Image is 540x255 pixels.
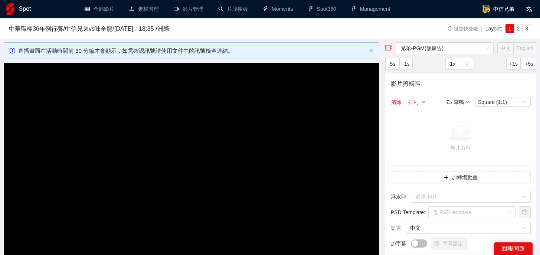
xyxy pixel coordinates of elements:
span: 1x [450,58,469,69]
span: folder-open [447,99,452,105]
span: down [422,100,425,105]
img: logo [6,3,14,15]
span: English [516,45,533,51]
span: video-camera [385,44,393,52]
span: 2 [517,26,520,32]
a: thunderboltManagement [351,6,390,12]
span: Square (1:1) [478,98,528,106]
span: -1s [402,60,409,68]
span: 語言 : [391,224,403,232]
a: thunderboltMoments [263,6,293,12]
button: -5s [385,58,398,70]
span: info-circle [448,26,453,31]
div: 直播畫面在活動時間前 30 分鐘才會顯示，如需確認訊號請使用文件中的訊號檢查連結。 [18,46,366,55]
button: +5s [522,58,536,70]
button: -1s [399,58,412,70]
a: upload素材管理 [129,6,159,12]
button: 排列down [408,98,426,107]
span: 3 [525,26,528,32]
span: info-circle [10,48,15,53]
button: plus加轉場動畫 [391,171,531,183]
span: / [133,25,139,32]
span: 中文 [500,45,511,51]
button: close [369,48,373,53]
a: table全部影片 [85,6,114,12]
span: | [481,26,482,32]
button: +1s [506,58,521,70]
span: -5s [388,60,395,68]
button: setting [519,206,531,218]
span: 1 [508,26,511,32]
span: +5s [525,60,533,68]
div: 草稿 [447,98,469,106]
span: Layout: [485,26,503,32]
h3: 中華職棒36年例行賽 / 中信兄弟 vs 味全龍 / [DATE] 18:35 / 洲際 [9,24,409,34]
a: search片段搜尋 [218,6,248,12]
span: 中文 [410,222,526,233]
button: setting字幕設定 [431,238,467,249]
img: avatar [481,4,490,13]
span: 浮水印 : [391,193,408,201]
span: 鍵盤快捷鍵 [448,26,478,32]
div: 回報問題 [494,242,533,255]
span: down [465,100,469,104]
span: plus [444,175,449,181]
span: 加字幕 : [391,239,408,248]
a: video-camera影片管理 [174,6,203,12]
button: 清除 [391,98,402,107]
span: 兄弟-PGM(無廣告) [400,43,489,54]
span: PSD Template : [391,208,425,216]
span: +1s [509,60,518,68]
a: thunderboltSpot360 [308,6,336,12]
h4: 影片剪輯區 [391,79,531,88]
div: 無此資料 [394,144,528,152]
